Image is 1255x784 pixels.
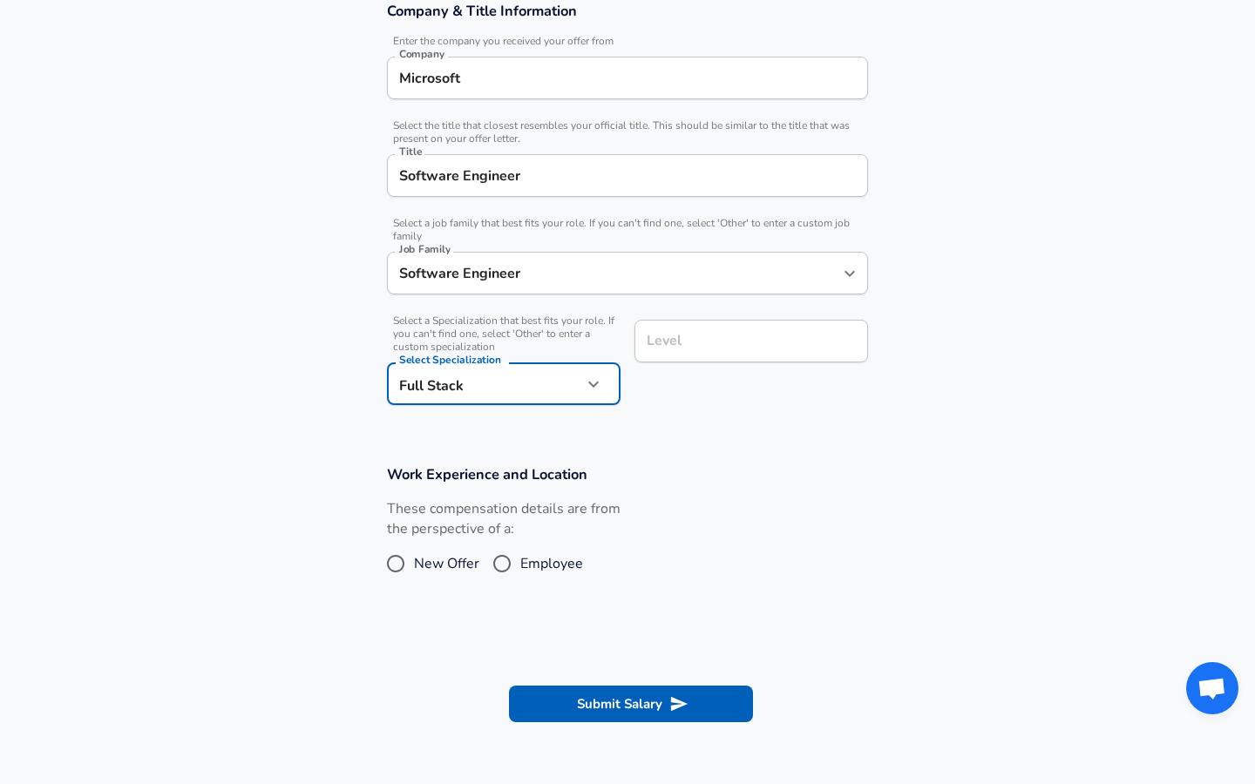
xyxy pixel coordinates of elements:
[387,217,868,243] span: Select a job family that best fits your role. If you can't find one, select 'Other' to enter a cu...
[1186,662,1238,714] div: Open chat
[399,146,422,157] label: Title
[387,499,621,539] label: These compensation details are from the perspective of a:
[387,119,868,145] span: Select the title that closest resembles your official title. This should be similar to the title ...
[414,553,479,574] span: New Offer
[399,355,500,365] label: Select Specialization
[387,35,868,48] span: Enter the company you received your offer from
[387,464,868,484] h3: Work Experience and Location
[838,261,862,286] button: Open
[395,162,860,189] input: Software Engineer
[387,314,621,354] span: Select a Specialization that best fits your role. If you can't find one, select 'Other' to enter ...
[399,244,451,254] label: Job Family
[399,49,444,59] label: Company
[395,64,860,91] input: Google
[520,553,583,574] span: Employee
[387,1,868,21] h3: Company & Title Information
[642,328,860,355] input: L3
[387,362,582,405] div: Full Stack
[395,260,834,287] input: Software Engineer
[509,686,753,722] button: Submit Salary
